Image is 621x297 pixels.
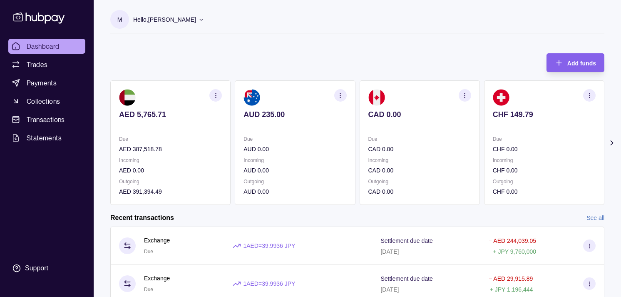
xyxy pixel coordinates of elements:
a: Payments [8,75,85,90]
a: Dashboard [8,39,85,54]
p: CHF 149.79 [493,110,596,119]
p: [DATE] [380,248,399,255]
p: Due [243,135,346,144]
p: Incoming [493,156,596,165]
p: Settlement due date [380,237,432,244]
p: AUD 235.00 [243,110,346,119]
p: CAD 0.00 [368,187,471,196]
p: CHF 0.00 [493,145,596,154]
p: AUD 0.00 [243,187,346,196]
p: CAD 0.00 [368,166,471,175]
p: Settlement due date [380,275,432,282]
span: Dashboard [27,41,60,51]
p: Outgoing [243,177,346,186]
p: AED 5,765.71 [119,110,222,119]
p: Hello, [PERSON_NAME] [133,15,196,24]
a: Statements [8,130,85,145]
p: − AED 29,915.89 [489,275,533,282]
p: Incoming [243,156,346,165]
span: Due [144,287,153,292]
p: 1 AED = 39.9936 JPY [243,241,295,250]
span: Due [144,249,153,255]
img: ch [493,89,509,106]
p: AED 0.00 [119,166,222,175]
p: Due [119,135,222,144]
p: + JPY 1,196,444 [490,286,533,293]
h2: Recent transactions [110,213,174,222]
p: Exchange [144,274,170,283]
p: CAD 0.00 [368,110,471,119]
p: Incoming [119,156,222,165]
p: CHF 0.00 [493,187,596,196]
span: Trades [27,60,47,70]
p: AUD 0.00 [243,166,346,175]
p: − AED 244,039.05 [489,237,536,244]
div: Support [25,264,48,273]
p: AUD 0.00 [243,145,346,154]
img: ae [119,89,136,106]
p: Outgoing [119,177,222,186]
span: Statements [27,133,62,143]
a: Collections [8,94,85,109]
p: [DATE] [380,286,399,293]
p: Outgoing [368,177,471,186]
a: Support [8,260,85,277]
p: Incoming [368,156,471,165]
img: ca [368,89,385,106]
a: Trades [8,57,85,72]
a: Transactions [8,112,85,127]
p: Due [493,135,596,144]
p: CAD 0.00 [368,145,471,154]
p: Due [368,135,471,144]
span: Add funds [567,60,596,67]
a: See all [586,213,604,222]
p: CHF 0.00 [493,166,596,175]
p: M [117,15,122,24]
p: Exchange [144,236,170,245]
p: + JPY 9,760,000 [493,248,536,255]
p: AED 387,518.78 [119,145,222,154]
span: Transactions [27,115,65,125]
button: Add funds [546,53,604,72]
p: 1 AED = 39.9936 JPY [243,279,295,288]
img: au [243,89,260,106]
span: Collections [27,96,60,106]
p: AED 391,394.49 [119,187,222,196]
span: Payments [27,78,57,88]
p: Outgoing [493,177,596,186]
